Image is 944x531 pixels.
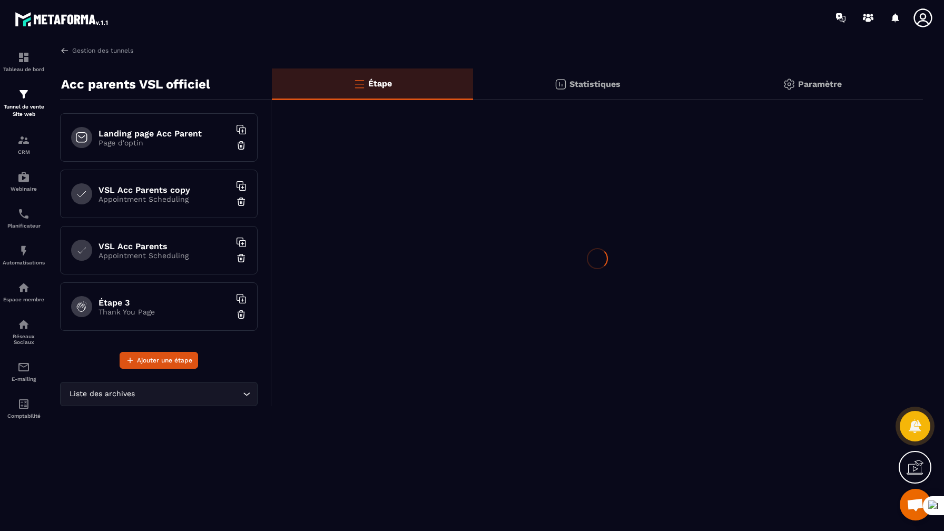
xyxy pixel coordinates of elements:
[3,273,45,310] a: automationsautomationsEspace membre
[17,171,30,183] img: automations
[99,308,230,316] p: Thank You Page
[99,185,230,195] h6: VSL Acc Parents copy
[137,355,192,366] span: Ajouter une étape
[3,413,45,419] p: Comptabilité
[17,244,30,257] img: automations
[3,66,45,72] p: Tableau de bord
[17,88,30,101] img: formation
[554,78,567,91] img: stats.20deebd0.svg
[3,200,45,237] a: schedulerschedulerPlanificateur
[3,80,45,126] a: formationformationTunnel de vente Site web
[67,388,137,400] span: Liste des archives
[99,241,230,251] h6: VSL Acc Parents
[99,195,230,203] p: Appointment Scheduling
[569,79,621,89] p: Statistiques
[236,140,247,151] img: trash
[236,309,247,320] img: trash
[236,253,247,263] img: trash
[99,129,230,139] h6: Landing page Acc Parent
[353,77,366,90] img: bars-o.4a397970.svg
[17,281,30,294] img: automations
[3,390,45,427] a: accountantaccountantComptabilité
[15,9,110,28] img: logo
[99,139,230,147] p: Page d'optin
[3,333,45,345] p: Réseaux Sociaux
[60,382,258,406] div: Search for option
[368,78,392,88] p: Étape
[3,260,45,265] p: Automatisations
[17,51,30,64] img: formation
[900,489,931,520] div: Mở cuộc trò chuyện
[17,208,30,220] img: scheduler
[3,103,45,118] p: Tunnel de vente Site web
[61,74,210,95] p: Acc parents VSL officiel
[3,126,45,163] a: formationformationCRM
[60,46,133,55] a: Gestion des tunnels
[3,237,45,273] a: automationsautomationsAutomatisations
[17,134,30,146] img: formation
[3,297,45,302] p: Espace membre
[17,318,30,331] img: social-network
[60,46,70,55] img: arrow
[3,43,45,80] a: formationformationTableau de bord
[3,376,45,382] p: E-mailing
[3,310,45,353] a: social-networksocial-networkRéseaux Sociaux
[798,79,842,89] p: Paramètre
[17,361,30,373] img: email
[3,186,45,192] p: Webinaire
[3,149,45,155] p: CRM
[783,78,795,91] img: setting-gr.5f69749f.svg
[3,223,45,229] p: Planificateur
[17,398,30,410] img: accountant
[120,352,198,369] button: Ajouter une étape
[3,163,45,200] a: automationsautomationsWebinaire
[137,388,240,400] input: Search for option
[3,353,45,390] a: emailemailE-mailing
[236,196,247,207] img: trash
[99,298,230,308] h6: Étape 3
[99,251,230,260] p: Appointment Scheduling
